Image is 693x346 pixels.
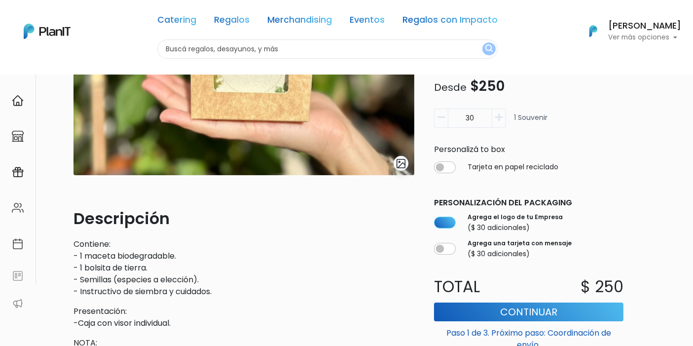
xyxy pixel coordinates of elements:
p: Presentación: -Caja con visor individual. [73,306,414,329]
img: partners-52edf745621dab592f3b2c58e3bca9d71375a7ef29c3b500c9f145b62cc070d4.svg [12,298,24,309]
p: Total [428,275,529,299]
p: Personalización del packaging [434,197,624,209]
img: marketplace-4ceaa7011d94191e9ded77b95e3339b90024bf715f7c57f8cf31f2d8c509eaba.svg [12,130,24,142]
a: Regalos con Impacto [402,16,498,28]
h6: [PERSON_NAME] [608,22,681,31]
p: 1 souvenir [514,113,547,132]
img: calendar-87d922413cdce8b2cf7b7f5f62616a5cf9e4887200fb71536465627b3292af00.svg [12,238,24,250]
button: Continuar [434,303,624,321]
img: search_button-432b6d5273f82d61273b3651a40e1bd1b912527efae98b1b7a1b2c0702e16a8d.svg [485,44,493,54]
img: people-662611757002400ad9ed0e3c099ab2801c6687ba6c219adb57efc949bc21e19d.svg [12,202,24,214]
div: ¿Necesitás ayuda? [51,9,142,29]
input: Buscá regalos, desayunos, y más [157,39,498,59]
p: ($ 30 adicionales) [468,249,572,259]
label: Tarjeta en papel reciclado [468,162,558,173]
p: Contiene: - 1 maceta biodegradable. - 1 bolsita de tierra. - Semillas (especies a elección). - In... [73,238,414,298]
p: ($ 30 adicionales) [468,223,563,233]
p: Ver más opciones [608,34,681,41]
span: $250 [470,77,505,96]
img: gallery-light [396,158,407,169]
img: feedback-78b5a0c8f98aac82b08bfc38622c3050aee476f2c9584af64705fc4e61158814.svg [12,270,24,282]
p: $ 250 [581,275,623,299]
a: Eventos [350,16,385,28]
a: Catering [157,16,196,28]
label: Agrega el logo de tu Empresa [468,213,563,222]
button: PlanIt Logo [PERSON_NAME] Ver más opciones [577,18,681,44]
div: Personalizá to box [428,144,630,155]
img: PlanIt Logo [583,20,604,42]
label: Agrega una tarjeta con mensaje [468,239,572,248]
a: Merchandising [267,16,332,28]
p: Descripción [73,207,414,231]
span: Desde [434,80,467,94]
a: Regalos [214,16,250,28]
img: campaigns-02234683943229c281be62815700db0a1741e53638e28bf9629b52c665b00959.svg [12,166,24,178]
img: PlanIt Logo [24,24,71,39]
img: home-e721727adea9d79c4d83392d1f703f7f8bce08238fde08b1acbfd93340b81755.svg [12,95,24,107]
